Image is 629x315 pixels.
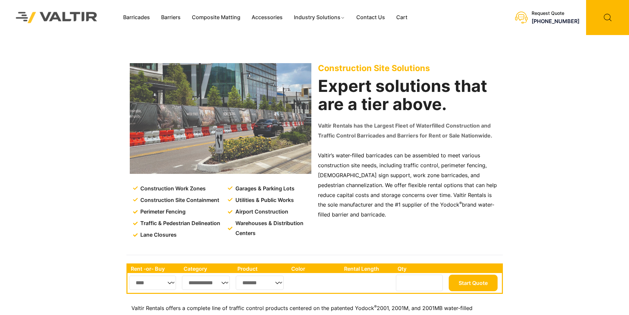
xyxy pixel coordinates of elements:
span: Construction Site Containment [139,195,219,205]
th: Qty [394,264,447,273]
a: Barriers [156,13,186,22]
img: Valtir Rentals [7,3,106,31]
a: Barricades [118,13,156,22]
th: Rental Length [341,264,394,273]
sup: ® [459,201,462,206]
a: Composite Matting [186,13,246,22]
span: Construction Work Zones [139,184,206,194]
a: Accessories [246,13,288,22]
th: Color [288,264,341,273]
span: Airport Construction [234,207,288,217]
span: Garages & Parking Lots [234,184,295,194]
div: Request Quote [532,11,579,16]
h2: Expert solutions that are a tier above. [318,77,500,113]
p: Valtir’s water-filled barricades can be assembled to meet various construction site needs, includ... [318,151,500,220]
span: Warehouses & Distribution Centers [234,218,313,238]
th: Product [234,264,288,273]
p: Construction Site Solutions [318,63,500,73]
span: Lane Closures [139,230,177,240]
a: Industry Solutions [288,13,351,22]
span: Perimeter Fencing [139,207,186,217]
th: Category [180,264,234,273]
th: Rent -or- Buy [127,264,180,273]
p: Valtir Rentals has the Largest Fleet of Waterfilled Construction and Traffic Control Barricades a... [318,121,500,141]
sup: ® [374,304,377,309]
span: Utilities & Public Works [234,195,294,205]
button: Start Quote [449,275,498,291]
a: Cart [391,13,413,22]
span: Valtir Rentals offers a complete line of traffic control products centered on the patented Yodock [131,305,374,311]
span: Traffic & Pedestrian Delineation [139,218,220,228]
a: Contact Us [351,13,391,22]
a: [PHONE_NUMBER] [532,18,579,24]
